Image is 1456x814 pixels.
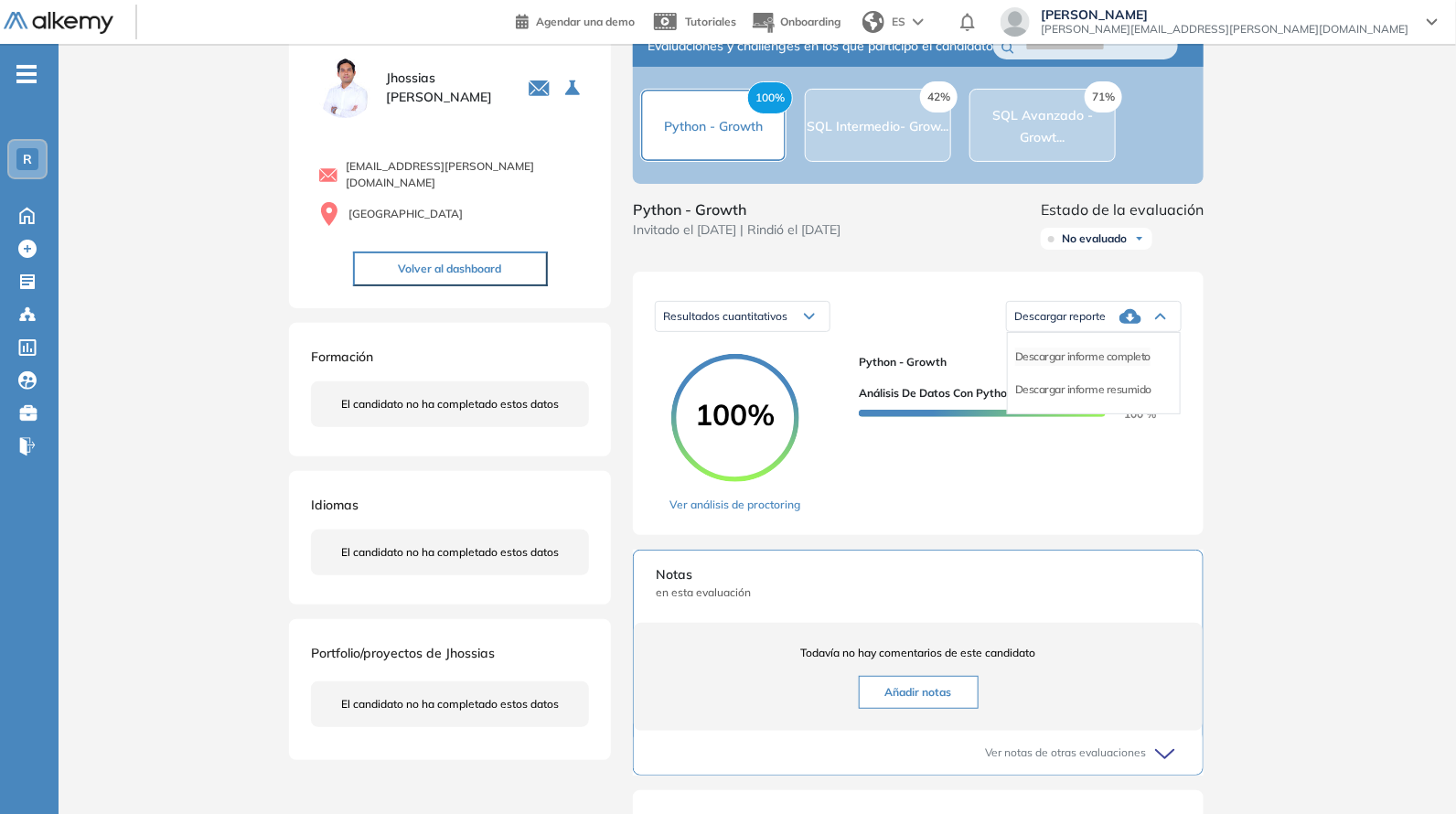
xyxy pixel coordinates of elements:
i: - [16,72,37,76]
span: 100% [747,81,793,114]
li: Descargar informe resumido [1015,380,1151,399]
span: Onboarding [780,15,840,28]
span: Python - Growth [633,198,840,220]
span: [PERSON_NAME][EMAIL_ADDRESS][PERSON_NAME][DOMAIN_NAME] [1041,22,1408,37]
button: Onboarding [751,3,840,42]
span: Python - Growth [859,354,1167,370]
span: El candidato no ha completado estos datos [341,544,559,561]
span: SQL Intermedio- Grow... [808,118,949,134]
img: world [862,11,884,33]
img: Ícono de flecha [1134,233,1145,244]
span: SQL Avanzado - Growt... [992,107,1093,145]
span: ES [892,14,905,30]
img: Logo [4,12,113,35]
span: R [23,152,32,166]
li: Descargar informe completo [1015,348,1151,366]
span: en esta evaluación [656,584,1181,601]
span: Notas [656,565,1181,584]
span: Estado de la evaluación [1041,198,1204,220]
span: Jhossias [PERSON_NAME] [386,69,506,107]
button: Añadir notas [859,676,979,709]
img: PROFILE_MENU_LOGO_USER [311,54,379,122]
a: Agendar una demo [516,9,635,31]
img: arrow [913,18,924,26]
a: Ver análisis de proctoring [669,497,800,513]
span: Tutoriales [685,15,736,28]
button: Volver al dashboard [353,252,548,286]
span: Portfolio/proyectos de Jhossias [311,645,495,661]
span: 42% [920,81,958,112]
span: No evaluado [1062,231,1127,246]
span: El candidato no ha completado estos datos [341,696,559,712]
span: Formación [311,348,373,365]
span: 100% [671,400,799,429]
span: Idiomas [311,497,359,513]
span: [PERSON_NAME] [1041,7,1408,22]
span: Evaluaciones y challenges en los que participó el candidato [648,37,993,56]
span: Agendar una demo [536,15,635,28]
span: 71% [1085,81,1122,112]
span: El candidato no ha completado estos datos [341,396,559,412]
span: Resultados cuantitativos [663,309,787,323]
span: Todavía no hay comentarios de este candidato [656,645,1181,661]
span: Invitado el [DATE] | Rindió el [DATE] [633,220,840,240]
span: [EMAIL_ADDRESS][PERSON_NAME][DOMAIN_NAME] [346,158,589,191]
span: Ver notas de otras evaluaciones [985,744,1146,761]
span: [GEOGRAPHIC_DATA] [348,206,463,222]
span: Descargar reporte [1014,309,1106,324]
span: Análisis de Datos con Python [859,385,1013,402]
span: Python - Growth [664,118,763,134]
